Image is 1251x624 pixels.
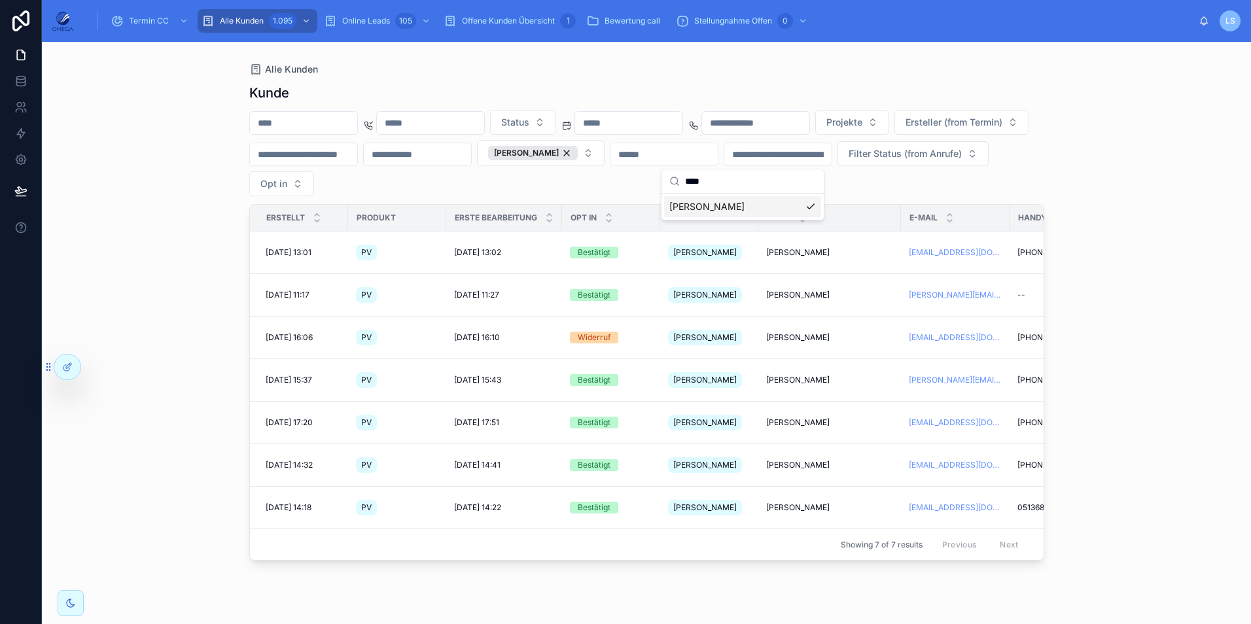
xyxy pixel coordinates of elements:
[578,289,610,301] div: Bestätigt
[909,213,938,223] span: E-Mail
[826,116,862,129] span: Projekte
[454,332,500,343] span: [DATE] 16:10
[320,9,437,33] a: Online Leads105
[570,289,652,301] a: Bestätigt
[909,502,1002,513] a: [EMAIL_ADDRESS][DOMAIN_NAME]
[570,374,652,386] a: Bestätigt
[454,247,554,258] a: [DATE] 13:02
[454,502,554,513] a: [DATE] 14:22
[454,417,499,428] span: [DATE] 17:51
[1017,290,1100,300] a: --
[249,84,289,102] h1: Kunde
[909,375,1002,385] a: [PERSON_NAME][EMAIL_ADDRESS][DOMAIN_NAME]
[766,502,830,513] span: [PERSON_NAME]
[454,375,554,385] a: [DATE] 15:43
[357,213,396,223] span: Produkt
[1017,460,1087,470] span: [PHONE_NUMBER]
[454,460,554,470] a: [DATE] 14:41
[107,9,195,33] a: Termin CC
[578,502,610,513] div: Bestätigt
[766,460,893,470] a: [PERSON_NAME]
[766,332,830,343] span: [PERSON_NAME]
[440,9,580,33] a: Offene Kunden Übersicht1
[841,540,923,550] span: Showing 7 of 7 results
[909,332,1002,343] a: [EMAIL_ADDRESS][DOMAIN_NAME]
[361,502,372,513] span: PV
[672,9,814,33] a: Stellungnahme Offen0
[454,460,501,470] span: [DATE] 14:41
[766,460,830,470] span: [PERSON_NAME]
[455,213,537,223] span: Erste Bearbeitung
[673,417,737,428] span: [PERSON_NAME]
[570,502,652,513] a: Bestätigt
[894,110,1029,135] button: Select Button
[673,502,737,513] span: [PERSON_NAME]
[909,417,1002,428] a: [EMAIL_ADDRESS][DOMAIN_NAME]
[266,247,340,258] a: [DATE] 13:01
[909,460,1002,470] a: [EMAIL_ADDRESS][DOMAIN_NAME]
[694,16,772,26] span: Stellungnahme Offen
[265,63,318,76] span: Alle Kunden
[1017,460,1100,470] a: [PHONE_NUMBER]
[1017,290,1025,300] span: --
[454,502,501,513] span: [DATE] 14:22
[266,460,340,470] a: [DATE] 14:32
[578,332,610,343] div: Widerruf
[1017,375,1087,385] span: [PHONE_NUMBER]
[1017,417,1087,428] span: [PHONE_NUMBER]
[570,417,652,428] a: Bestätigt
[454,290,499,300] span: [DATE] 11:27
[1017,375,1100,385] a: [PHONE_NUMBER]
[673,290,737,300] span: [PERSON_NAME]
[668,285,750,305] a: [PERSON_NAME]
[766,290,893,300] a: [PERSON_NAME]
[909,247,1002,258] a: [EMAIL_ADDRESS][DOMAIN_NAME]
[488,146,578,160] button: Unselect 709
[909,290,1002,300] a: [PERSON_NAME][EMAIL_ADDRESS][PERSON_NAME][DOMAIN_NAME]
[266,247,311,258] span: [DATE] 13:01
[266,502,311,513] span: [DATE] 14:18
[361,247,372,258] span: PV
[578,417,610,428] div: Bestätigt
[570,332,652,343] a: Widerruf
[269,13,296,29] div: 1.095
[669,200,745,213] span: [PERSON_NAME]
[1017,247,1087,258] span: [PHONE_NUMBER]
[356,327,438,348] a: PV
[668,242,750,263] a: [PERSON_NAME]
[361,375,372,385] span: PV
[1017,247,1100,258] a: [PHONE_NUMBER]
[249,63,318,76] a: Alle Kunden
[266,290,340,300] a: [DATE] 11:17
[571,213,597,223] span: Opt In
[777,13,793,29] div: 0
[260,177,287,190] span: Opt in
[494,148,559,158] span: [PERSON_NAME]
[266,290,309,300] span: [DATE] 11:17
[766,375,893,385] a: [PERSON_NAME]
[356,455,438,476] a: PV
[490,110,556,135] button: Select Button
[266,417,340,428] a: [DATE] 17:20
[766,375,830,385] span: [PERSON_NAME]
[668,455,750,476] a: [PERSON_NAME]
[837,141,989,166] button: Select Button
[477,140,605,166] button: Select Button
[906,116,1002,129] span: Ersteller (from Termin)
[766,247,893,258] a: [PERSON_NAME]
[815,110,889,135] button: Select Button
[582,9,669,33] a: Bewertung call
[395,13,416,29] div: 105
[266,213,305,223] span: Erstellt
[578,374,610,386] div: Bestätigt
[668,327,750,348] a: [PERSON_NAME]
[84,7,1199,35] div: scrollable content
[570,247,652,258] a: Bestätigt
[129,16,169,26] span: Termin CC
[766,247,830,258] span: [PERSON_NAME]
[1018,213,1047,223] span: Handy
